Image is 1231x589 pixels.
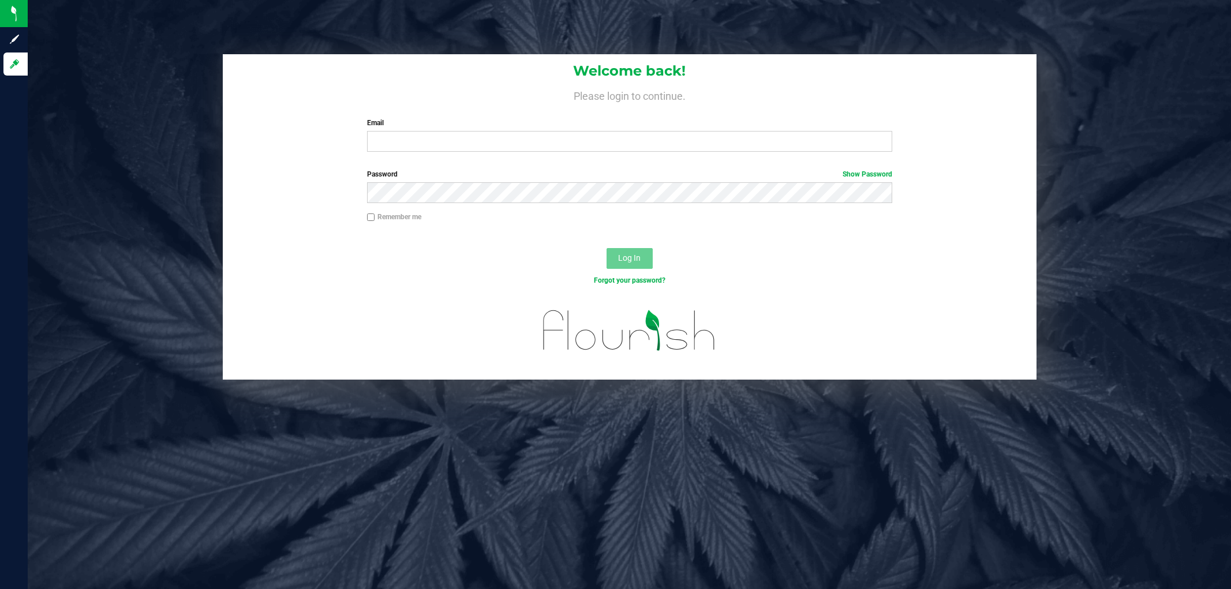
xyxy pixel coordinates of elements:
[594,276,665,284] a: Forgot your password?
[527,298,731,363] img: flourish_logo.svg
[223,88,1037,102] h4: Please login to continue.
[367,118,892,128] label: Email
[618,253,641,262] span: Log In
[9,33,20,45] inline-svg: Sign up
[223,63,1037,78] h1: Welcome back!
[607,248,653,269] button: Log In
[843,170,892,178] a: Show Password
[367,170,398,178] span: Password
[9,58,20,70] inline-svg: Log in
[367,212,421,222] label: Remember me
[367,213,375,222] input: Remember me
